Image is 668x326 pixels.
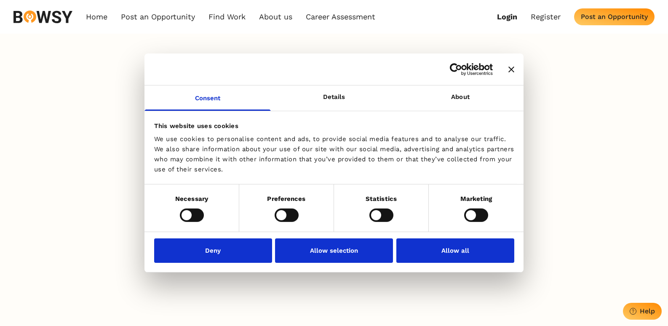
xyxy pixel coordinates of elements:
a: Consent [144,86,271,111]
a: About [397,86,524,111]
img: svg%3e [13,11,72,23]
button: Close banner [508,66,514,72]
a: Details [271,86,397,111]
strong: Statistics [366,195,397,203]
a: Login [497,12,517,21]
div: Help [640,307,655,315]
a: Usercentrics Cookiebot - opens in a new window [419,63,493,75]
div: We use cookies to personalise content and ads, to provide social media features and to analyse ou... [154,134,514,174]
button: Post an Opportunity [574,8,655,25]
a: Career Assessment [306,12,375,21]
div: Post an Opportunity [581,13,648,21]
strong: Preferences [267,195,305,203]
button: Allow selection [275,238,393,263]
strong: Marketing [460,195,492,203]
a: Home [86,12,107,21]
strong: Necessary [175,195,208,203]
a: Register [531,12,561,21]
button: Deny [154,238,272,263]
button: Allow all [396,238,514,263]
div: This website uses cookies [154,120,514,131]
button: Help [623,303,662,320]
